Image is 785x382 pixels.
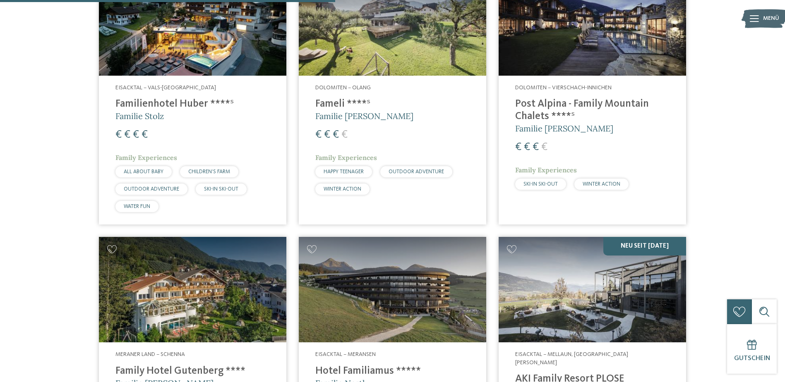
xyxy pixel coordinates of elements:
[533,142,539,153] span: €
[115,98,270,110] h4: Familienhotel Huber ****ˢ
[315,129,322,140] span: €
[515,85,612,91] span: Dolomiten – Vierschach-Innichen
[515,98,670,123] h4: Post Alpina - Family Mountain Chalets ****ˢ
[188,169,230,174] span: CHILDREN’S FARM
[727,324,777,374] a: Gutschein
[515,142,521,153] span: €
[389,169,444,174] span: OUTDOOR ADVENTURE
[515,351,628,365] span: Eisacktal – Mellaun, [GEOGRAPHIC_DATA][PERSON_NAME]
[115,111,164,121] span: Familie Stolz
[124,204,150,209] span: WATER FUN
[142,129,148,140] span: €
[315,111,413,121] span: Familie [PERSON_NAME]
[115,153,177,162] span: Family Experiences
[515,123,613,134] span: Familie [PERSON_NAME]
[333,129,339,140] span: €
[115,351,185,357] span: Meraner Land – Schenna
[115,365,270,377] h4: Family Hotel Gutenberg ****
[315,85,371,91] span: Dolomiten – Olang
[341,129,348,140] span: €
[124,186,179,192] span: OUTDOOR ADVENTURE
[115,129,122,140] span: €
[99,237,286,342] img: Family Hotel Gutenberg ****
[583,181,620,187] span: WINTER ACTION
[299,237,486,342] img: Familienhotels gesucht? Hier findet ihr die besten!
[499,237,686,342] img: Familienhotels gesucht? Hier findet ihr die besten!
[124,169,163,174] span: ALL ABOUT BABY
[524,142,530,153] span: €
[324,186,361,192] span: WINTER ACTION
[124,129,130,140] span: €
[315,153,377,162] span: Family Experiences
[734,355,770,362] span: Gutschein
[324,169,364,174] span: HAPPY TEENAGER
[115,85,216,91] span: Eisacktal – Vals-[GEOGRAPHIC_DATA]
[515,166,577,174] span: Family Experiences
[315,351,376,357] span: Eisacktal – Meransen
[133,129,139,140] span: €
[324,129,330,140] span: €
[204,186,238,192] span: SKI-IN SKI-OUT
[523,181,558,187] span: SKI-IN SKI-OUT
[541,142,547,153] span: €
